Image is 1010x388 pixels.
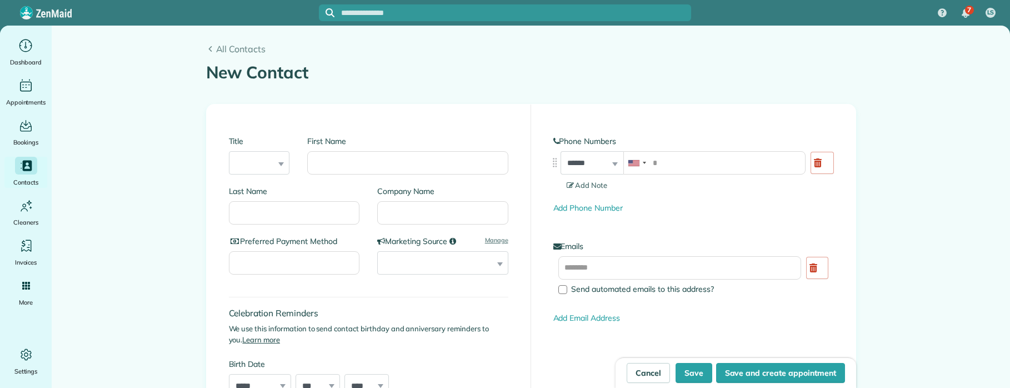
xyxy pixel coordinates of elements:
[4,157,47,188] a: Contacts
[326,8,334,17] svg: Focus search
[967,6,971,14] span: 7
[15,257,37,268] span: Invoices
[229,136,290,147] label: Title
[627,363,670,383] a: Cancel
[676,363,712,383] button: Save
[4,117,47,148] a: Bookings
[216,42,856,56] span: All Contacts
[377,186,508,197] label: Company Name
[553,136,833,147] label: Phone Numbers
[549,157,561,168] img: drag_indicator-119b368615184ecde3eda3c64c821f6cf29d3e2b97b89ee44bc31753036683e5.png
[987,8,994,17] span: LS
[14,366,38,377] span: Settings
[19,297,33,308] span: More
[571,284,714,294] span: Send automated emails to this address?
[4,77,47,108] a: Appointments
[954,1,977,26] div: 7 unread notifications
[229,236,360,247] label: Preferred Payment Method
[485,236,508,245] a: Manage
[6,97,46,108] span: Appointments
[553,203,623,213] a: Add Phone Number
[13,177,38,188] span: Contacts
[242,335,280,344] a: Learn more
[4,237,47,268] a: Invoices
[229,359,415,370] label: Birth Date
[624,152,649,174] div: United States: +1
[13,217,38,228] span: Cleaners
[206,63,856,82] h1: New Contact
[4,197,47,228] a: Cleaners
[377,236,508,247] label: Marketing Source
[206,42,856,56] a: All Contacts
[553,241,833,252] label: Emails
[553,313,620,323] a: Add Email Address
[229,324,508,345] p: We use this information to send contact birthday and anniversary reminders to you.
[10,57,42,68] span: Dashboard
[229,309,508,318] h4: Celebration Reminders
[567,181,608,190] span: Add Note
[716,363,845,383] button: Save and create appointment
[13,137,39,148] span: Bookings
[319,8,334,17] button: Focus search
[4,37,47,68] a: Dashboard
[229,186,360,197] label: Last Name
[307,136,508,147] label: First Name
[4,346,47,377] a: Settings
